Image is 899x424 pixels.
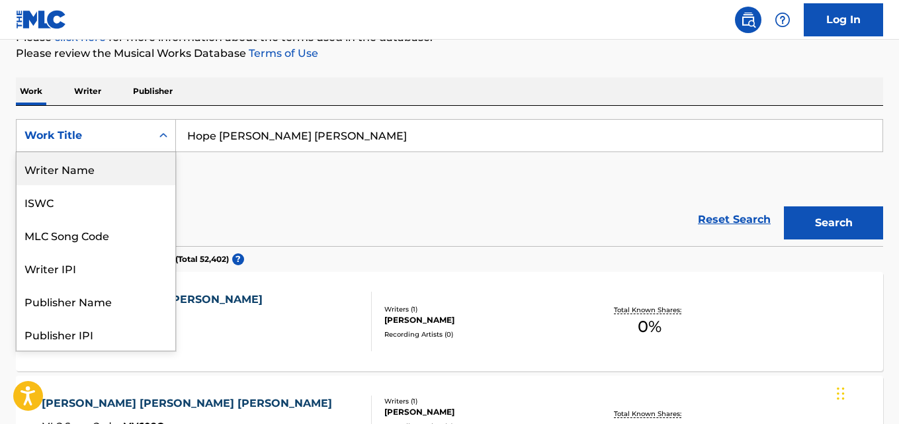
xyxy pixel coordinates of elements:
div: Writers ( 1 ) [384,396,578,406]
div: Help [769,7,796,33]
img: MLC Logo [16,10,67,29]
a: Reset Search [691,205,777,234]
div: Writers ( 1 ) [384,304,578,314]
div: Work Title [24,128,144,144]
div: Recording Artists ( 0 ) [384,329,578,339]
iframe: Chat Widget [833,360,899,424]
a: Public Search [735,7,761,33]
div: Publisher Name [17,284,175,318]
form: Search Form [16,119,883,246]
a: Terms of Use [246,47,318,60]
div: [PERSON_NAME] [384,314,578,326]
div: [PERSON_NAME] [PERSON_NAME] [PERSON_NAME] [42,396,339,411]
img: search [740,12,756,28]
p: Publisher [129,77,177,105]
span: ? [232,253,244,265]
div: ISWC [17,185,175,218]
p: Total Known Shares: [614,305,685,315]
p: Writer [70,77,105,105]
span: 0 % [638,315,662,339]
div: Writer IPI [17,251,175,284]
a: Log In [804,3,883,36]
a: [PERSON_NAME] AND [PERSON_NAME]MLC Song Code:MVABPUISWC:T3295246292Writers (1)[PERSON_NAME]Record... [16,272,883,371]
div: Publisher IPI [17,318,175,351]
button: Search [784,206,883,239]
div: Writer Name [17,152,175,185]
p: Please review the Musical Works Database [16,46,883,62]
p: Work [16,77,46,105]
div: Drag [837,374,845,413]
p: Total Known Shares: [614,409,685,419]
img: help [775,12,791,28]
div: [PERSON_NAME] [384,406,578,418]
div: MLC Song Code [17,218,175,251]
